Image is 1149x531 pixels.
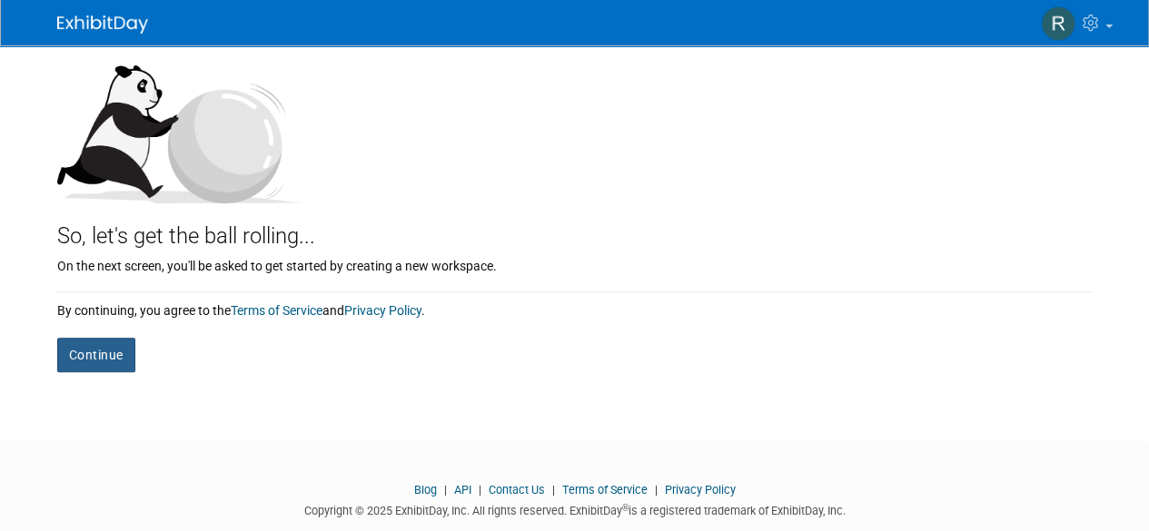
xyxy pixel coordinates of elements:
div: On the next screen, you'll be asked to get started by creating a new workspace. [57,252,1093,275]
span: | [650,483,662,497]
button: Continue [57,338,135,372]
a: Privacy Policy [665,483,736,497]
sup: ® [622,503,629,513]
a: API [454,483,471,497]
div: So, let's get the ball rolling... [57,203,1093,252]
a: Terms of Service [231,303,322,318]
a: Privacy Policy [344,303,421,318]
a: Terms of Service [562,483,648,497]
img: Let's get the ball rolling [57,47,302,203]
img: ExhibitDay [57,15,148,34]
a: Contact Us [489,483,545,497]
div: By continuing, you agree to the and . [57,292,1093,320]
span: | [548,483,560,497]
span: | [474,483,486,497]
img: Rylee Beard [1041,6,1075,41]
span: | [440,483,451,497]
a: Blog [414,483,437,497]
